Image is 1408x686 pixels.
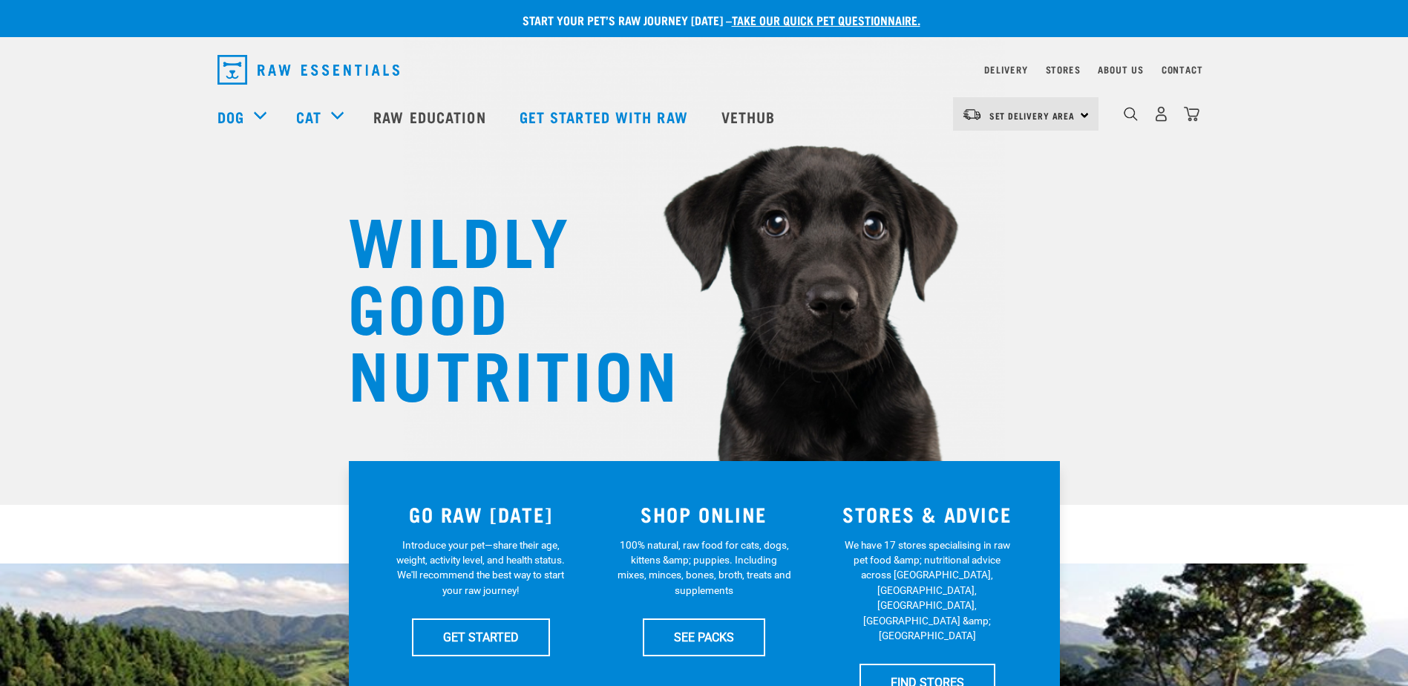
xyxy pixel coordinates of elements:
[1184,106,1199,122] img: home-icon@2x.png
[984,67,1027,72] a: Delivery
[1153,106,1169,122] img: user.png
[962,108,982,121] img: van-moving.png
[1162,67,1203,72] a: Contact
[643,618,765,656] a: SEE PACKS
[1098,67,1143,72] a: About Us
[1046,67,1081,72] a: Stores
[732,16,920,23] a: take our quick pet questionnaire.
[217,105,244,128] a: Dog
[206,49,1203,91] nav: dropdown navigation
[412,618,550,656] a: GET STARTED
[617,538,791,598] p: 100% natural, raw food for cats, dogs, kittens &amp; puppies. Including mixes, minces, bones, bro...
[358,87,504,146] a: Raw Education
[707,87,794,146] a: Vethub
[601,503,807,526] h3: SHOP ONLINE
[296,105,321,128] a: Cat
[379,503,584,526] h3: GO RAW [DATE]
[348,204,645,405] h1: WILDLY GOOD NUTRITION
[217,55,399,85] img: Raw Essentials Logo
[393,538,568,598] p: Introduce your pet—share their age, weight, activity level, and health status. We'll recommend th...
[505,87,707,146] a: Get started with Raw
[825,503,1030,526] h3: STORES & ADVICE
[1124,107,1138,121] img: home-icon-1@2x.png
[840,538,1015,644] p: We have 17 stores specialising in raw pet food &amp; nutritional advice across [GEOGRAPHIC_DATA],...
[989,113,1075,118] span: Set Delivery Area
